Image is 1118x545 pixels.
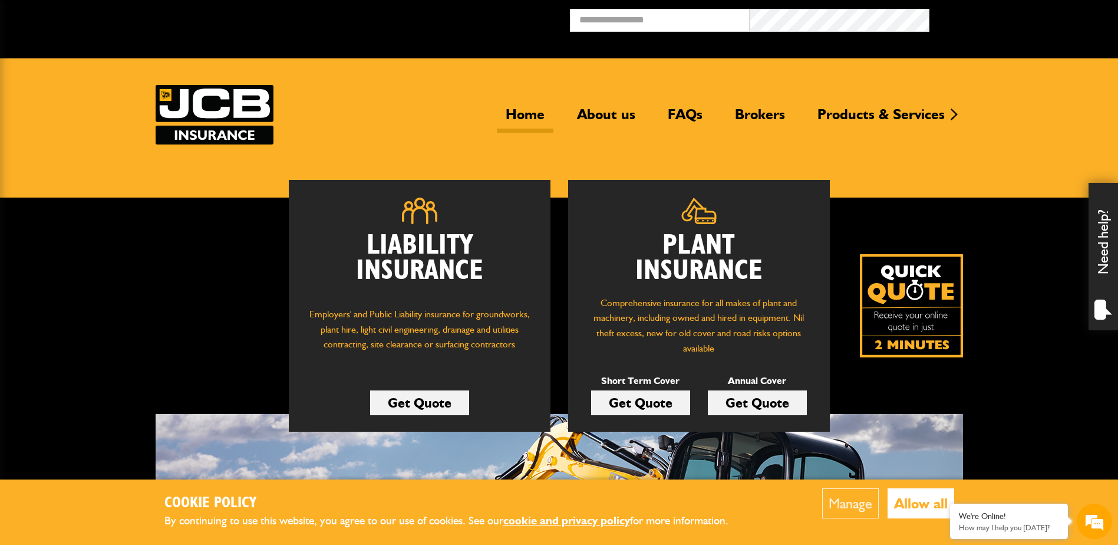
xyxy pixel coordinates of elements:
[726,106,794,133] a: Brokers
[306,233,533,296] h2: Liability Insurance
[708,373,807,389] p: Annual Cover
[1089,183,1118,330] div: Need help?
[659,106,711,133] a: FAQs
[497,106,553,133] a: Home
[586,233,812,284] h2: Plant Insurance
[164,512,748,530] p: By continuing to use this website, you agree to our use of cookies. See our for more information.
[959,523,1059,532] p: How may I help you today?
[888,488,954,518] button: Allow all
[586,296,812,356] p: Comprehensive insurance for all makes of plant and machinery, including owned and hired in equipm...
[156,85,273,145] a: JCB Insurance Services
[929,9,1109,27] button: Broker Login
[822,488,879,518] button: Manage
[591,373,690,389] p: Short Term Cover
[306,307,533,363] p: Employers' and Public Liability insurance for groundworks, plant hire, light civil engineering, d...
[568,106,644,133] a: About us
[959,511,1059,521] div: We're Online!
[809,106,954,133] a: Products & Services
[164,494,748,513] h2: Cookie Policy
[370,390,469,415] a: Get Quote
[708,390,807,415] a: Get Quote
[860,254,963,357] a: Get your insurance quote isn just 2-minutes
[503,514,630,527] a: cookie and privacy policy
[156,85,273,145] img: JCB Insurance Services logo
[591,390,690,415] a: Get Quote
[860,254,963,357] img: Quick Quote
